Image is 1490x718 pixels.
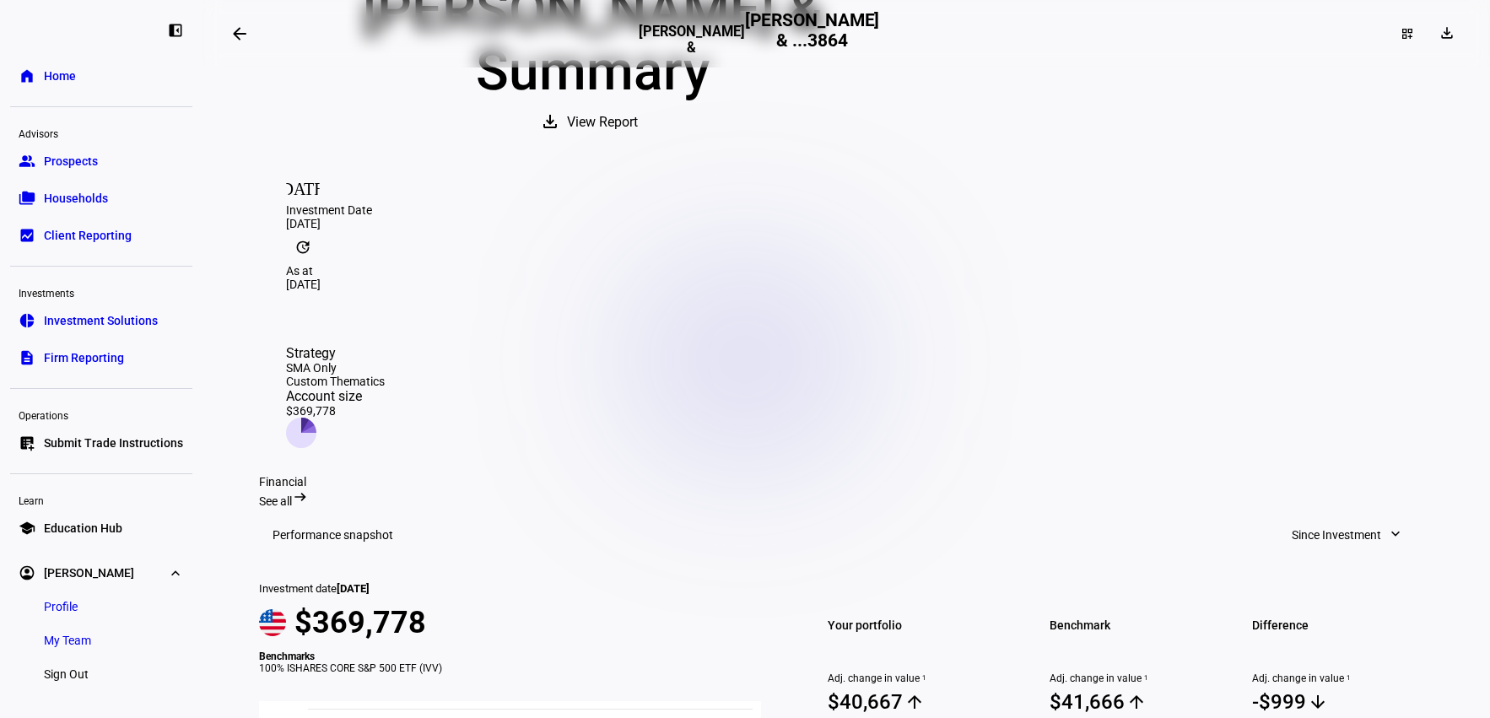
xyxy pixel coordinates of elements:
[44,598,78,615] span: Profile
[1050,613,1231,637] span: Benchmark
[259,494,292,508] span: See all
[10,488,192,511] div: Learn
[1308,692,1328,712] mat-icon: arrow_downward
[10,59,192,93] a: homeHome
[19,227,35,244] eth-mat-symbol: bid_landscape
[1142,672,1148,684] sup: 1
[19,564,35,581] eth-mat-symbol: account_circle
[286,217,1406,230] div: [DATE]
[1401,27,1414,40] mat-icon: dashboard_customize
[10,341,192,375] a: descriptionFirm Reporting
[1292,518,1381,552] span: Since Investment
[10,181,192,215] a: folder_copyHouseholds
[167,564,184,581] eth-mat-symbol: expand_more
[1387,526,1404,543] mat-icon: expand_more
[286,404,385,418] div: $369,778
[44,632,91,649] span: My Team
[523,102,661,143] button: View Report
[10,402,192,426] div: Operations
[920,672,926,684] sup: 1
[44,349,124,366] span: Firm Reporting
[19,520,35,537] eth-mat-symbol: school
[44,227,132,244] span: Client Reporting
[44,666,89,683] span: Sign Out
[229,24,250,44] mat-icon: arrow_backwards
[1344,672,1351,684] sup: 1
[292,489,309,505] mat-icon: arrow_right_alt
[44,564,134,581] span: [PERSON_NAME]
[259,662,780,674] div: 100% ISHARES CORE S&P 500 ETF (IVV)
[745,10,880,57] h2: [PERSON_NAME] & ...3864
[1252,689,1433,715] span: -$999
[286,203,1406,217] div: Investment Date
[10,121,192,144] div: Advisors
[10,280,192,304] div: Investments
[259,582,780,595] div: Investment date
[337,582,370,595] span: [DATE]
[44,67,76,84] span: Home
[19,349,35,366] eth-mat-symbol: description
[286,375,385,388] div: Custom Thematics
[286,264,1406,278] div: As at
[44,520,122,537] span: Education Hub
[19,435,35,451] eth-mat-symbol: list_alt_add
[10,219,192,252] a: bid_landscapeClient Reporting
[19,190,35,207] eth-mat-symbol: folder_copy
[286,230,320,264] mat-icon: update
[286,170,320,203] mat-icon: [DATE]
[639,24,745,56] h3: [PERSON_NAME] &
[904,692,925,712] mat-icon: arrow_upward
[30,590,91,624] a: Profile
[44,312,158,329] span: Investment Solutions
[567,102,638,143] span: View Report
[44,435,183,451] span: Submit Trade Instructions
[1050,672,1231,684] span: Adj. change in value
[259,475,1433,489] div: Financial
[19,153,35,170] eth-mat-symbol: group
[1275,518,1420,552] button: Since Investment
[10,304,192,337] a: pie_chartInvestment Solutions
[167,22,184,39] eth-mat-symbol: left_panel_close
[286,361,385,375] div: SMA Only
[286,345,385,361] div: Strategy
[540,111,560,132] mat-icon: download
[828,613,1009,637] span: Your portfolio
[294,605,426,640] span: $369,778
[286,278,1406,291] div: [DATE]
[259,651,780,662] div: Benchmarks
[19,312,35,329] eth-mat-symbol: pie_chart
[44,190,108,207] span: Households
[1050,689,1231,715] span: $41,666
[10,144,192,178] a: groupProspects
[828,690,903,714] div: $40,667
[1252,613,1433,637] span: Difference
[1439,24,1455,41] mat-icon: download
[44,153,98,170] span: Prospects
[30,624,105,657] a: My Team
[273,528,393,542] h3: Performance snapshot
[828,672,1009,684] span: Adj. change in value
[1252,672,1433,684] span: Adj. change in value
[286,388,385,404] div: Account size
[1126,692,1147,712] mat-icon: arrow_upward
[19,67,35,84] eth-mat-symbol: home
